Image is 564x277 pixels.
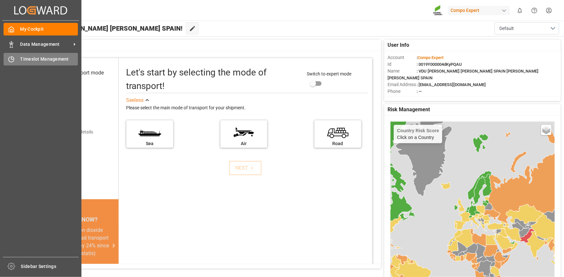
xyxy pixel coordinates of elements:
[388,106,430,114] span: Risk Management
[110,226,119,265] button: next slide / item
[495,22,559,35] button: open menu
[126,66,301,93] div: Let's start by selecting the mode of transport!
[21,263,79,270] span: Sidebar Settings
[236,164,255,172] div: NEXT
[513,3,527,18] button: show 0 new notifications
[388,95,417,102] span: Account Type
[388,54,417,61] span: Account
[388,88,417,95] span: Phone
[397,128,439,140] div: Click on a Country
[318,140,358,147] div: Road
[53,129,93,135] div: Add shipping details
[4,23,78,35] a: My Cockpit
[417,55,443,60] span: :
[229,161,261,175] button: NEXT
[417,62,462,67] span: : 0019Y000004dKyPQAU
[20,26,78,33] span: My Cockpit
[4,53,78,65] a: Timeslot Management
[448,6,510,15] div: Compo Expert
[126,96,144,104] div: See less
[126,104,368,112] div: Please select the main mode of transport for your shipment.
[433,5,443,16] img: Screenshot%202023-09-29%20at%2010.02.21.png_1712312052.png
[417,96,433,101] span: : Shipper
[499,25,514,32] span: Default
[388,68,417,74] span: Name
[27,22,183,35] span: Hello VDU [PERSON_NAME] [PERSON_NAME] SPAIN!
[20,56,78,63] span: Timeslot Management
[388,41,409,49] span: User Info
[418,55,443,60] span: Compo Expert
[541,125,551,135] a: Layers
[397,128,439,133] h4: Country Risk Score
[417,82,486,87] span: : [EMAIL_ADDRESS][DOMAIN_NAME]
[307,71,351,76] span: Switch to expert mode
[417,89,422,94] span: : —
[20,41,71,48] span: Data Management
[130,140,170,147] div: Sea
[388,69,538,80] span: : VDU [PERSON_NAME] [PERSON_NAME] SPAIN [PERSON_NAME] [PERSON_NAME] SPAIN
[448,4,513,16] button: Compo Expert
[388,81,417,88] span: Email Address
[527,3,542,18] button: Help Center
[224,140,264,147] div: Air
[388,61,417,68] span: Id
